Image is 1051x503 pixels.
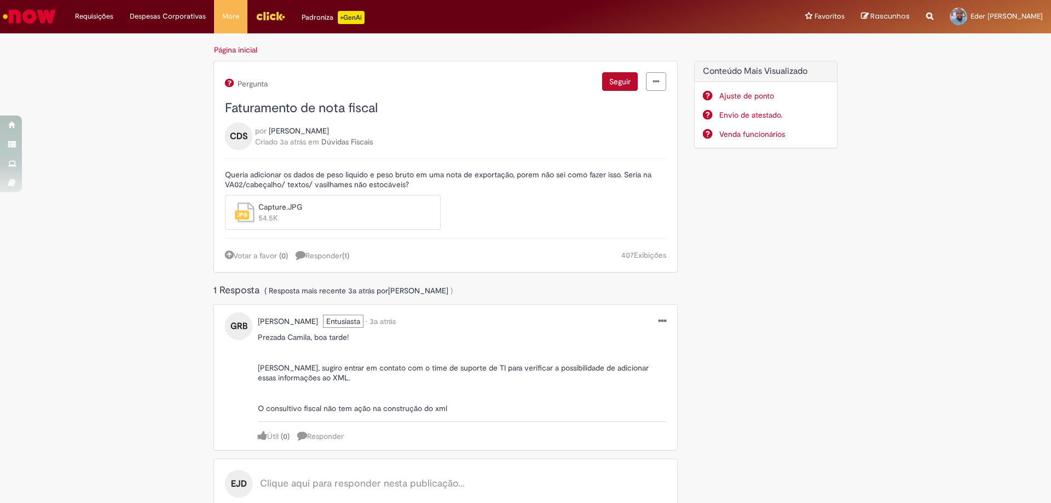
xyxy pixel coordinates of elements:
div: Padroniza [302,11,365,24]
span: Capture.JPG [258,201,426,212]
a: CDS [225,131,252,141]
div: Conteúdo Mais Visualizado [694,61,838,149]
span: Favoritos [815,11,845,22]
span: Eder [PERSON_NAME] [971,11,1043,21]
a: Votar a favor [225,251,277,261]
p: [PERSON_NAME], sugiro entrar em contato com o time de suporte de TI para verificar a possibilidad... [258,363,666,383]
img: ServiceNow [1,5,57,27]
span: Gabriel Rodrigues Barao perfil [388,286,448,296]
a: Clique aqui para responder nesta publicação... [260,478,465,489]
h2: Conteúdo Mais Visualizado [703,67,829,77]
a: Útil [258,431,279,441]
span: ( Resposta mais recente por [264,286,453,296]
a: Página inicial [214,45,257,55]
a: menu Ações [646,72,666,91]
span: 407 [621,250,634,260]
span: ( ) [281,431,290,441]
a: Ajuste de ponto [719,90,829,101]
span: ( ) [279,251,288,261]
p: Prezada Camila, boa tarde! [258,332,666,342]
img: click_logo_yellow_360x200.png [256,8,285,24]
span: • [366,316,367,326]
a: Venda funcionários [719,129,829,140]
a: Envio de atestado. [719,109,829,120]
span: 54.5K [258,212,426,223]
span: CDS [230,128,248,145]
span: Entusiasta [323,315,363,328]
time: 10/01/2023 14:16:28 [369,316,396,326]
span: ) [451,286,453,296]
span: O download do anexo Capture.JPG tem 54.5K de tamanho. [256,201,426,226]
time: 10/01/2023 14:16:28 [348,286,374,296]
span: Criado [255,137,278,147]
span: Camila de Sousa Rodrigues perfil [269,126,329,136]
span: em [308,137,319,147]
span: por [255,126,267,136]
p: +GenAi [338,11,365,24]
span: arquivo [234,201,256,226]
a: menu Ações [659,316,666,327]
a: Gabriel Rodrigues Barao perfil [388,285,448,296]
a: Rascunhos [861,11,910,22]
span: 3a atrás [280,137,306,147]
a: EJD [225,478,252,488]
p: Queria adicionar os dados de peso liquido e peso bruto em uma nota de exportação, porem não sei c... [225,170,666,189]
span: Pergunta [236,79,268,88]
time: 08/12/2022 13:19:23 [280,137,306,147]
a: GRB [225,321,252,331]
span: More [222,11,239,22]
span: 3a atrás [348,286,374,296]
a: Gabriel Rodrigues Barao perfil [258,316,318,327]
p: O consultivo fiscal não tem ação na construção do xml [258,403,666,413]
button: Seguir [602,72,638,91]
a: Dúvidas Fiscais [321,137,373,147]
span: 1 Resposta [213,284,262,297]
span: EJD [231,475,247,493]
span: Exibições [634,250,666,260]
span: Faturamento de nota fiscal [225,100,378,117]
span: 0 [281,251,286,261]
span: Rascunhos [870,11,910,21]
span: GRB [230,317,247,335]
span: Requisições [75,11,113,22]
span: ( ) [342,251,349,261]
span: 1 [344,251,347,261]
span: Responder [296,251,349,261]
span: 3a atrás [369,316,396,326]
a: 1 respostas, clique para responder [296,250,355,261]
span: Gabriel Rodrigues Barao perfil [258,316,318,326]
span: 0 [283,431,287,441]
span: Despesas Corporativas [130,11,206,22]
a: Responder [297,431,344,441]
a: Camila de Sousa Rodrigues perfil [269,125,329,136]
